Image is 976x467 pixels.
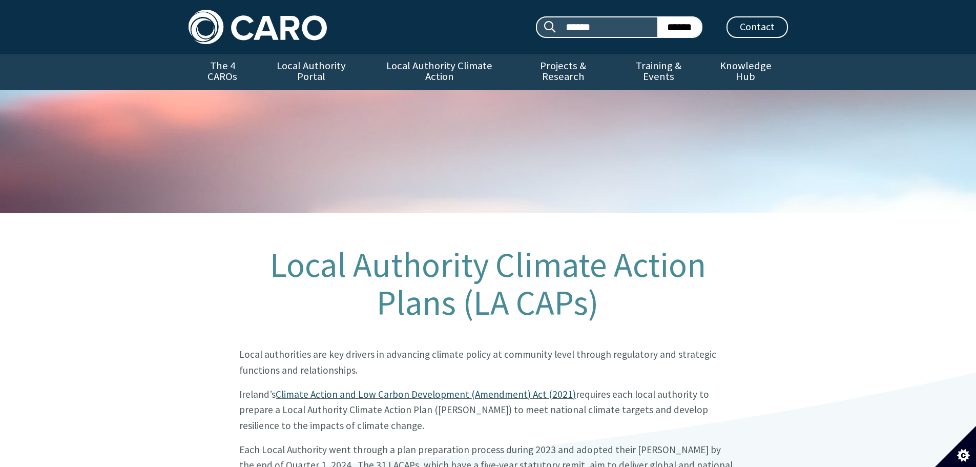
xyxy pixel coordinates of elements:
[239,388,709,431] big: Ireland’s requires each local authority to prepare a Local Authority Climate Action Plan ([PERSON...
[614,54,703,90] a: Training & Events
[726,16,788,38] a: Contact
[189,10,327,44] img: Caro logo
[276,388,576,400] a: Climate Action and Low Carbon Development (Amendment) Act (2021)
[189,54,257,90] a: The 4 CAROs
[239,246,736,322] h1: Local Authority Climate Action Plans (LA CAPs)
[257,54,366,90] a: Local Authority Portal
[366,54,512,90] a: Local Authority Climate Action
[935,426,976,467] button: Set cookie preferences
[512,54,614,90] a: Projects & Research
[703,54,787,90] a: Knowledge Hub
[239,348,716,376] big: Local authorities are key drivers in advancing climate policy at community level through regulato...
